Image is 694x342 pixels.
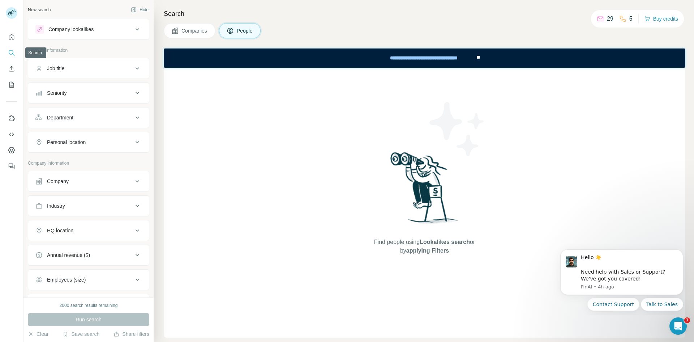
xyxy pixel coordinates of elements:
[181,27,208,34] span: Companies
[28,134,149,151] button: Personal location
[28,296,149,313] button: Technologies
[28,21,149,38] button: Company lookalikes
[6,46,17,59] button: Search
[28,330,48,338] button: Clear
[60,302,118,309] div: 2000 search results remaining
[28,222,149,239] button: HQ location
[6,160,17,173] button: Feedback
[164,9,685,19] h4: Search
[47,252,90,259] div: Annual revenue ($)
[6,144,17,157] button: Dashboard
[47,139,86,146] div: Personal location
[549,243,694,315] iframe: Intercom notifications message
[28,47,149,54] p: Personal information
[113,330,149,338] button: Share filters
[420,239,470,245] span: Lookalikes search
[28,84,149,102] button: Seniority
[629,14,633,23] p: 5
[237,27,253,34] span: People
[607,14,613,23] p: 29
[48,26,94,33] div: Company lookalikes
[47,65,64,72] div: Job title
[644,14,678,24] button: Buy credits
[28,160,149,166] p: Company information
[684,317,690,323] span: 1
[47,276,86,283] div: Employees (size)
[28,246,149,264] button: Annual revenue ($)
[6,78,17,91] button: My lists
[126,4,154,15] button: Hide
[6,112,17,125] button: Use Surfe on LinkedIn
[28,7,51,13] div: New search
[367,238,482,255] span: Find people using or by
[164,48,685,68] iframe: Banner
[47,178,69,185] div: Company
[6,62,17,75] button: Enrich CSV
[28,60,149,77] button: Job title
[47,227,73,234] div: HQ location
[28,271,149,288] button: Employees (size)
[425,97,490,162] img: Surfe Illustration - Stars
[387,150,462,231] img: Surfe Illustration - Woman searching with binoculars
[28,197,149,215] button: Industry
[47,89,67,97] div: Seniority
[28,109,149,126] button: Department
[6,128,17,141] button: Use Surfe API
[6,30,17,43] button: Quick start
[63,330,99,338] button: Save search
[47,114,73,121] div: Department
[406,248,449,254] span: applying Filters
[28,173,149,190] button: Company
[669,317,687,335] iframe: Intercom live chat
[47,202,65,210] div: Industry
